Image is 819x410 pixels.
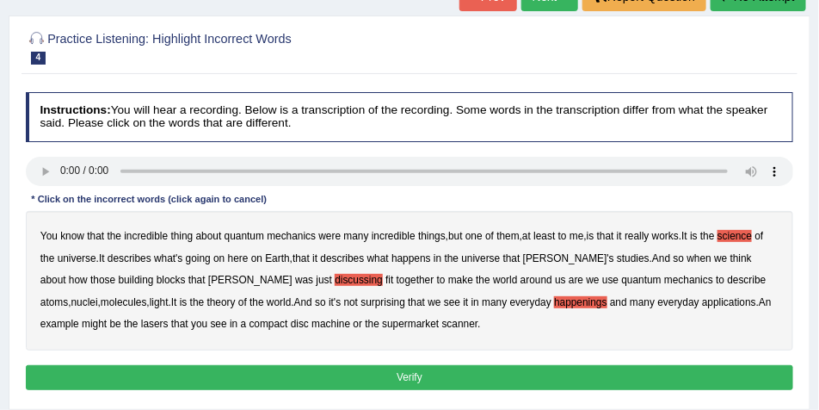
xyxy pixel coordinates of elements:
b: blocks [157,274,186,286]
b: that [503,252,520,264]
b: discussing [335,274,383,286]
b: quantum [225,230,264,242]
b: going [186,252,211,264]
b: it [463,296,468,308]
b: the [700,230,715,242]
b: that [188,274,206,286]
b: be [109,318,120,330]
b: how [69,274,88,286]
b: studies [617,252,650,264]
b: An [759,296,772,308]
b: [PERSON_NAME]'s [523,252,614,264]
b: machine [311,318,350,330]
b: a [241,318,247,330]
b: so [674,252,685,264]
b: we [428,296,440,308]
b: least [533,230,555,242]
b: surprising [360,296,405,308]
b: just [317,274,333,286]
b: describes [108,252,151,264]
b: were [318,230,341,242]
b: supermarket [382,318,439,330]
b: lasers [141,318,169,330]
b: see [444,296,460,308]
b: atoms [40,296,68,308]
b: here [228,252,249,264]
div: , , , . . , . , , , . . . . [26,211,794,351]
b: many [344,230,369,242]
b: It [681,230,687,242]
b: of [755,230,764,242]
b: compact [249,318,288,330]
b: molecules [101,296,147,308]
b: You [40,230,58,242]
b: science [717,230,752,242]
b: those [90,274,115,286]
b: happens [391,252,431,264]
b: around [520,274,552,286]
b: many [482,296,507,308]
b: but [448,230,463,242]
b: that [597,230,614,242]
b: is [587,230,594,242]
h2: Practice Listening: Highlight Incorrect Words [26,28,502,65]
b: it's [329,296,341,308]
b: think [730,252,752,264]
b: in [434,252,441,264]
b: example [40,318,79,330]
b: in [230,318,237,330]
b: know [60,230,84,242]
b: what's [154,252,182,264]
b: mechanics [267,230,316,242]
b: we [714,252,727,264]
b: the [365,318,379,330]
b: disc [291,318,309,330]
b: nuclei [71,296,98,308]
b: not [344,296,359,308]
b: together [397,274,434,286]
b: the [445,252,459,264]
b: describe [728,274,767,286]
b: about [40,274,66,286]
b: everyday [658,296,699,308]
b: mechanics [664,274,713,286]
b: the [249,296,264,308]
b: universe [462,252,501,264]
b: you [191,318,207,330]
b: scanner [442,318,478,330]
b: works [652,230,679,242]
b: and [610,296,627,308]
b: that [171,318,188,330]
b: the [476,274,490,286]
b: when [687,252,711,264]
b: And [652,252,670,264]
b: applications [702,296,756,308]
div: * Click on the incorrect words (click again to cancel) [26,193,273,208]
b: to [716,274,724,286]
b: really [625,230,649,242]
b: It [171,296,177,308]
b: is [690,230,698,242]
b: it [617,230,622,242]
b: things [418,230,446,242]
b: thing [171,230,194,242]
b: on [213,252,225,264]
b: that [87,230,104,242]
b: of [238,296,247,308]
b: light [150,296,169,308]
b: It [99,252,105,264]
b: to [437,274,446,286]
span: 4 [31,52,46,65]
b: the [190,296,205,308]
b: me [570,230,584,242]
b: And [294,296,312,308]
b: world [267,296,291,308]
b: one [465,230,483,242]
b: in [471,296,479,308]
b: what [367,252,389,264]
b: everyday [510,296,551,308]
b: incredible [372,230,416,242]
b: on [251,252,262,264]
b: world [493,274,517,286]
b: might [82,318,107,330]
